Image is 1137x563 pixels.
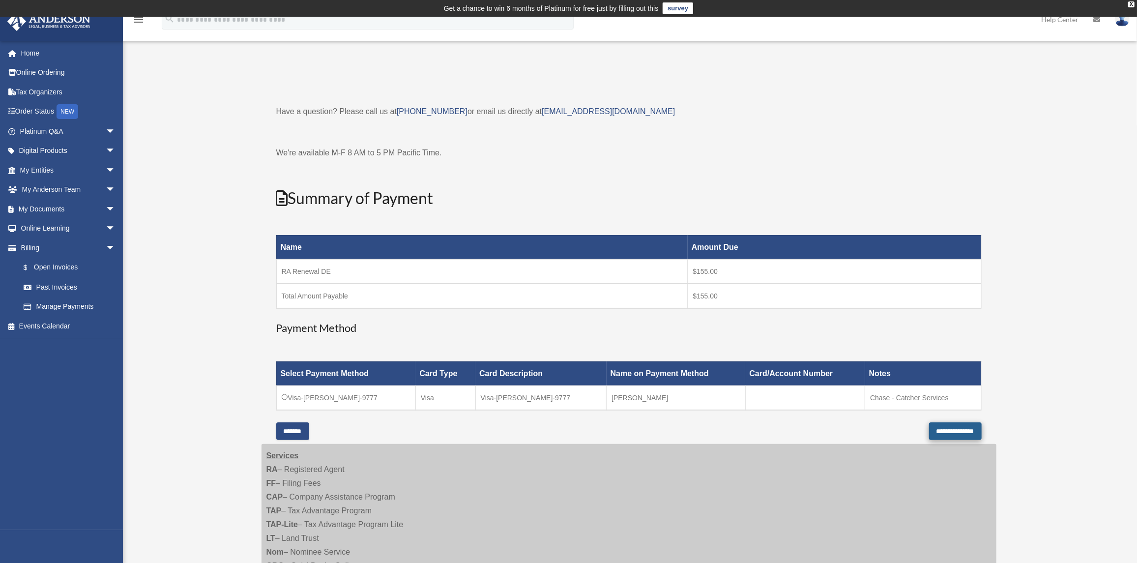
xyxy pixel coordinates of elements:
th: Card Type [415,361,475,385]
i: menu [133,14,145,26]
div: close [1128,1,1135,7]
p: Have a question? Please call us at or email us directly at [276,105,982,119]
h2: Summary of Payment [276,187,982,209]
strong: TAP-Lite [266,520,298,529]
span: arrow_drop_down [106,238,125,258]
a: Digital Productsarrow_drop_down [7,141,130,161]
td: $155.00 [688,284,981,308]
a: survey [663,2,693,14]
a: Past Invoices [14,277,125,297]
strong: TAP [266,506,282,515]
a: Manage Payments [14,297,125,317]
a: My Documentsarrow_drop_down [7,199,130,219]
strong: RA [266,465,278,474]
th: Notes [865,361,981,385]
div: Get a chance to win 6 months of Platinum for free just by filling out this [444,2,659,14]
a: Events Calendar [7,316,130,336]
i: search [164,13,175,24]
img: Anderson Advisors Platinum Portal [4,12,93,31]
strong: CAP [266,493,283,501]
a: Tax Organizers [7,82,130,102]
th: Card Description [475,361,607,385]
td: Visa [415,385,475,410]
th: Card/Account Number [745,361,865,385]
h3: Payment Method [276,321,982,336]
span: arrow_drop_down [106,141,125,161]
td: [PERSON_NAME] [607,385,746,410]
strong: LT [266,534,275,542]
span: arrow_drop_down [106,219,125,239]
a: [PHONE_NUMBER] [397,107,467,116]
div: NEW [57,104,78,119]
td: Chase - Catcher Services [865,385,981,410]
img: User Pic [1115,12,1130,27]
a: Order StatusNEW [7,102,130,122]
th: Select Payment Method [276,361,415,385]
th: Name on Payment Method [607,361,746,385]
strong: FF [266,479,276,487]
span: arrow_drop_down [106,199,125,219]
td: $155.00 [688,259,981,284]
strong: Nom [266,548,284,556]
td: Total Amount Payable [276,284,688,308]
a: Home [7,43,130,63]
th: Name [276,235,688,259]
a: [EMAIL_ADDRESS][DOMAIN_NAME] [542,107,675,116]
a: My Anderson Teamarrow_drop_down [7,180,130,200]
th: Amount Due [688,235,981,259]
span: arrow_drop_down [106,180,125,200]
a: Platinum Q&Aarrow_drop_down [7,121,130,141]
span: arrow_drop_down [106,121,125,142]
td: RA Renewal DE [276,259,688,284]
span: arrow_drop_down [106,160,125,180]
a: menu [133,17,145,26]
a: Online Learningarrow_drop_down [7,219,130,238]
a: $Open Invoices [14,258,120,278]
p: We're available M-F 8 AM to 5 PM Pacific Time. [276,146,982,160]
a: Billingarrow_drop_down [7,238,125,258]
a: Online Ordering [7,63,130,83]
strong: Services [266,451,299,460]
td: Visa-[PERSON_NAME]-9777 [276,385,415,410]
td: Visa-[PERSON_NAME]-9777 [475,385,607,410]
a: My Entitiesarrow_drop_down [7,160,130,180]
span: $ [29,262,34,274]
